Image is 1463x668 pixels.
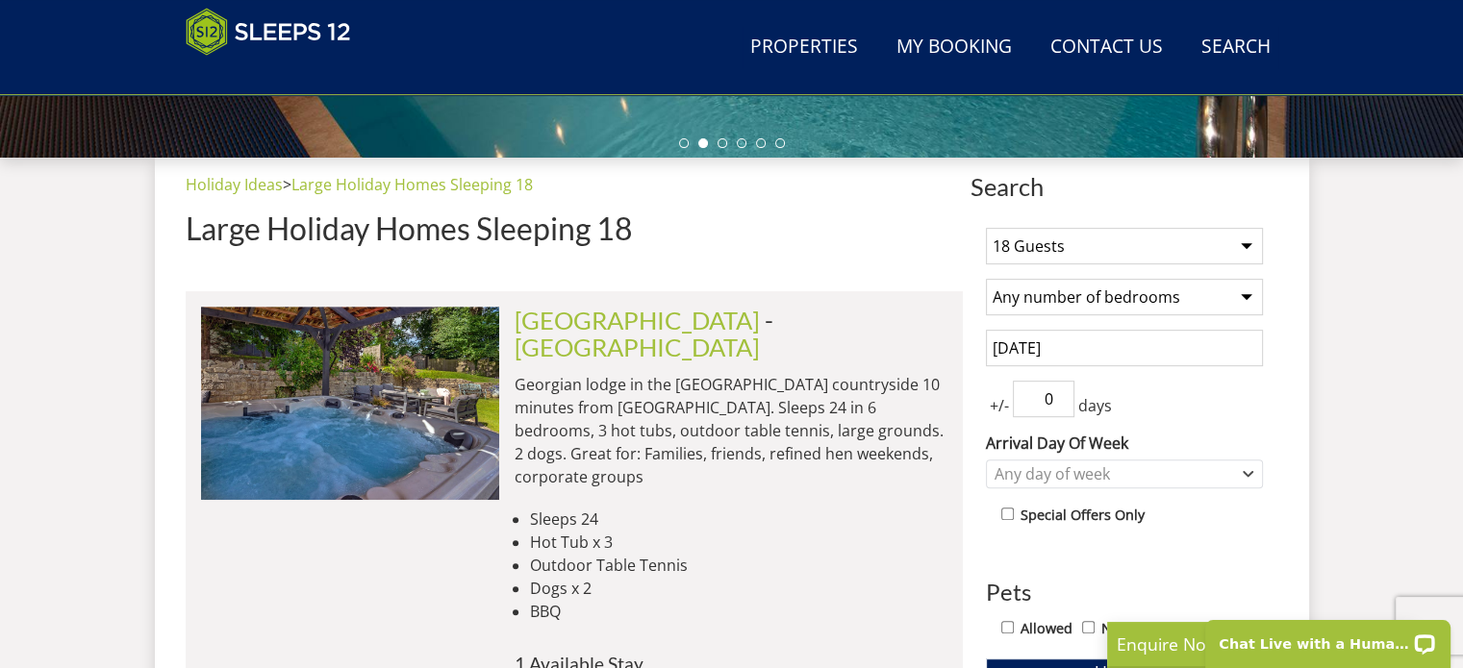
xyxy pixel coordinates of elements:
h3: Pets [986,580,1263,605]
a: Search [1194,26,1278,69]
li: BBQ [530,600,947,623]
iframe: Customer reviews powered by Trustpilot [176,67,378,84]
a: [GEOGRAPHIC_DATA] [515,333,760,361]
p: Georgian lodge in the [GEOGRAPHIC_DATA] countryside 10 minutes from [GEOGRAPHIC_DATA]. Sleeps 24 ... [515,373,947,488]
img: open-uri20250716-22-em0v1f.original. [201,307,499,499]
a: Holiday Ideas [186,174,283,195]
span: - [515,306,773,361]
iframe: LiveChat chat widget [1193,607,1463,668]
input: Arrival Date [986,330,1263,366]
li: Sleeps 24 [530,507,947,531]
li: Hot Tub x 3 [530,531,947,554]
a: Large Holiday Homes Sleeping 18 [291,174,533,195]
span: +/- [986,394,1013,417]
label: Arrival Day Of Week [986,432,1263,455]
li: Dogs x 2 [530,577,947,600]
img: Sleeps 12 [186,8,351,56]
a: [GEOGRAPHIC_DATA] [515,306,760,334]
a: Properties [743,26,866,69]
div: Combobox [986,459,1263,488]
a: My Booking [889,26,1020,69]
span: Search [971,173,1278,200]
label: Not Allowed [1101,618,1181,639]
a: Contact Us [1043,26,1171,69]
li: Outdoor Table Tennis [530,554,947,577]
div: Any day of week [990,463,1239,484]
label: Allowed [1021,618,1072,639]
label: Special Offers Only [1021,505,1145,526]
span: days [1074,394,1116,417]
span: > [283,174,291,195]
h1: Large Holiday Homes Sleeping 18 [186,211,963,245]
p: Enquire Now [1117,631,1405,656]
